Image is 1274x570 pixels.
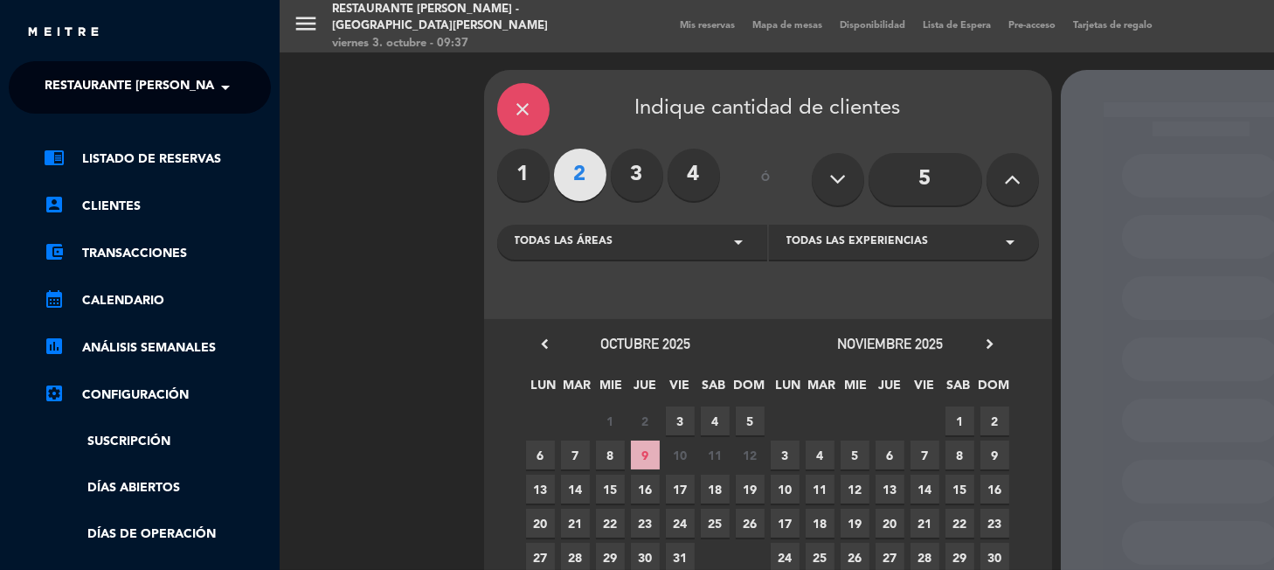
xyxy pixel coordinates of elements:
a: account_boxClientes [44,196,271,217]
i: assessment [44,336,65,357]
a: Días de Operación [44,525,271,545]
a: calendar_monthCalendario [44,290,271,311]
i: calendar_month [44,288,65,309]
i: account_balance_wallet [44,241,65,262]
span: Restaurante [PERSON_NAME] - [GEOGRAPHIC_DATA][PERSON_NAME] [45,69,478,106]
a: chrome_reader_modeListado de Reservas [44,149,271,170]
a: Suscripción [44,432,271,452]
i: account_box [44,194,65,215]
i: chrome_reader_mode [44,147,65,168]
img: MEITRE [26,26,100,39]
a: account_balance_walletTransacciones [44,243,271,264]
a: Configuración [44,385,271,406]
a: Días abiertos [44,478,271,498]
i: settings_applications [44,383,65,404]
a: assessmentANÁLISIS SEMANALES [44,337,271,358]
